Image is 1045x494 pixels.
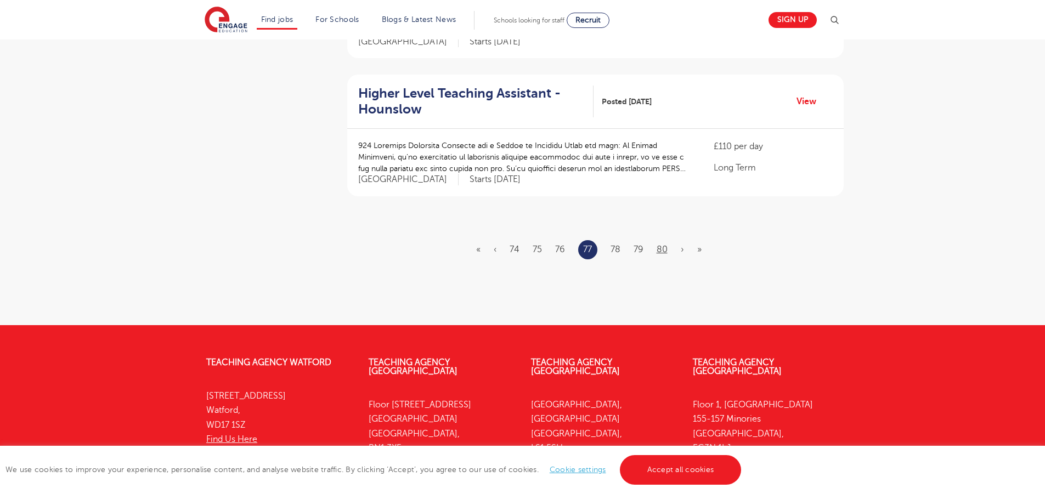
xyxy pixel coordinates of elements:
p: [STREET_ADDRESS] Watford, WD17 1SZ 01923 281040 [206,389,352,461]
a: Blogs & Latest News [382,15,456,24]
p: Floor 1, [GEOGRAPHIC_DATA] 155-157 Minories [GEOGRAPHIC_DATA], EC3N 1LJ 0333 150 8020 [693,398,839,484]
span: Recruit [575,16,601,24]
a: 80 [657,245,668,254]
a: Next [681,245,684,254]
a: 78 [611,245,620,254]
a: Teaching Agency Watford [206,357,331,367]
p: Long Term [714,161,832,174]
a: Find Us Here [206,434,257,444]
a: Teaching Agency [GEOGRAPHIC_DATA] [693,357,782,376]
a: View [797,94,824,109]
a: Recruit [567,13,609,28]
a: Sign up [769,12,817,28]
p: £110 per day [714,140,832,153]
span: We use cookies to improve your experience, personalise content, and analyse website traffic. By c... [5,465,744,474]
a: Find jobs [261,15,293,24]
img: Engage Education [205,7,247,34]
a: Last [697,245,702,254]
span: Posted [DATE] [602,96,652,107]
span: [GEOGRAPHIC_DATA] [358,174,459,185]
p: Starts [DATE] [470,36,521,48]
a: 79 [634,245,643,254]
a: First [476,245,481,254]
a: 75 [533,245,542,254]
span: [GEOGRAPHIC_DATA] [358,36,459,48]
p: Floor [STREET_ADDRESS] [GEOGRAPHIC_DATA] [GEOGRAPHIC_DATA], BN1 3XF 01273 447633 [369,398,515,484]
a: 74 [510,245,519,254]
span: Schools looking for staff [494,16,564,24]
a: Teaching Agency [GEOGRAPHIC_DATA] [369,357,457,376]
a: 76 [555,245,565,254]
h2: Higher Level Teaching Assistant - Hounslow [358,86,585,117]
p: [GEOGRAPHIC_DATA], [GEOGRAPHIC_DATA] [GEOGRAPHIC_DATA], LS1 5SH 0113 323 7633 [531,398,677,484]
a: Teaching Agency [GEOGRAPHIC_DATA] [531,357,620,376]
a: For Schools [315,15,359,24]
a: Previous [494,245,496,254]
p: Starts [DATE] [470,174,521,185]
a: Cookie settings [550,465,606,474]
a: Accept all cookies [620,455,742,485]
p: 924 Loremips Dolorsita Consecte adi e Seddoe te Incididu Utlab etd magn: Al Enimad Minimveni, qu’... [358,140,692,174]
a: 77 [583,242,592,257]
a: Higher Level Teaching Assistant - Hounslow [358,86,594,117]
